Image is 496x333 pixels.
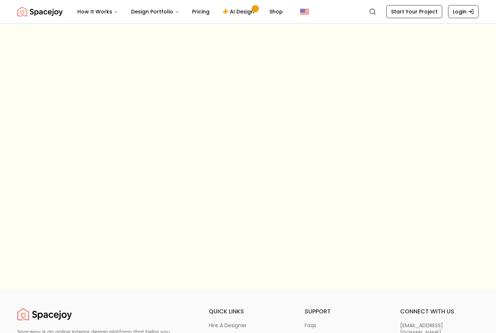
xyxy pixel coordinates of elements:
p: hire a designer [209,322,247,329]
a: Start Your Project [386,5,442,18]
img: Spacejoy Logo [17,307,72,322]
nav: Main [72,4,289,19]
a: Shop [264,4,289,19]
button: How It Works [72,4,124,19]
h6: quick links [209,307,287,316]
a: Login [448,5,479,18]
a: hire a designer [209,322,287,329]
img: United States [300,7,309,16]
img: Spacejoy Logo [17,4,63,19]
h6: connect with us [400,307,479,316]
p: faqs [305,322,316,329]
a: Spacejoy [17,307,72,322]
a: faqs [305,322,383,329]
a: Spacejoy [17,4,63,19]
button: Design Portfolio [125,4,185,19]
a: Pricing [186,4,215,19]
a: AI Design [217,4,262,19]
h6: support [305,307,383,316]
